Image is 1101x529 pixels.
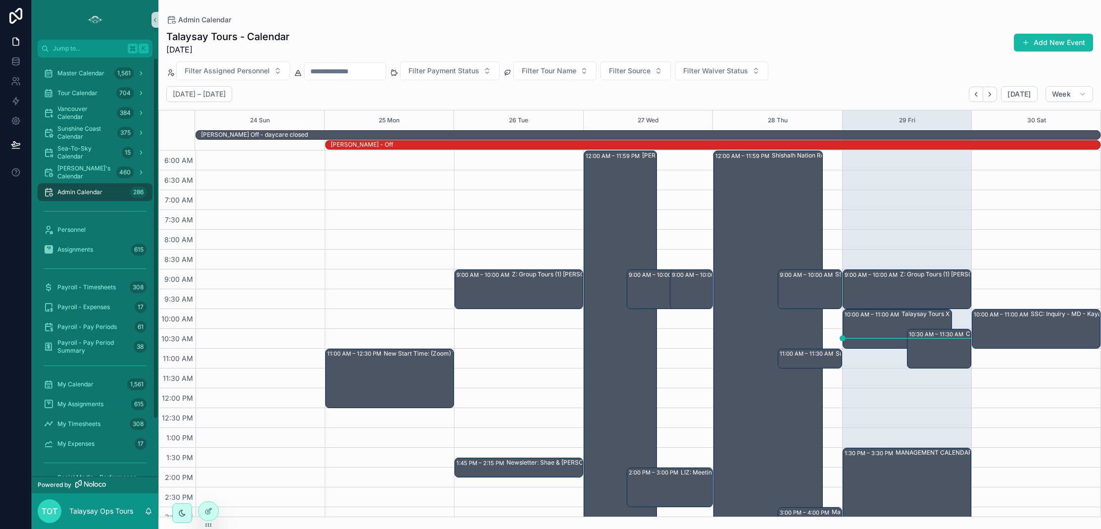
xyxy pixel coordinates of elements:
div: Talaysay Tours X Prana Sauna [901,310,987,318]
div: New Start Time: (Zoom) Weekly Management Meeting [384,350,509,358]
div: 10:00 AM – 11:00 AMSSC: Inquiry - MD - Kayak Tour (1) [PERSON_NAME], TW:ZINC-FIKS [972,310,1100,348]
a: My Expenses17 [38,435,152,453]
div: 30 Sat [1027,110,1046,130]
div: 308 [130,418,147,430]
button: Next [983,87,997,102]
div: MANAGEMENT CALENDAR REVIEW [896,449,996,457]
span: Filter Tour Name [522,66,576,76]
div: 38 [134,341,147,353]
div: 24 Sun [250,110,270,130]
div: 10:30 AM – 11:30 AMCalendar Review [907,329,971,368]
button: Select Button [513,61,597,80]
div: 615 [131,398,147,410]
div: 9:00 AM – 10:00 AM [672,270,727,280]
div: 1:45 PM – 2:15 PM [456,458,506,468]
span: Personnel [57,226,86,234]
div: 9:00 AM – 10:00 AMZ: Group Tours (1) [PERSON_NAME], TW:BAJX-WKZU [843,270,971,309]
a: Master Calendar1,561 [38,64,152,82]
div: 17 [135,301,147,313]
button: 28 Thu [768,110,788,130]
span: TOT [42,505,57,517]
div: Becky Off - daycare closed [201,130,308,139]
a: Payroll - Timesheets308 [38,278,152,296]
div: 10:30 AM – 11:30 AM [909,329,966,339]
div: SSC: TT - Early Bird Sunshine Coast (1) [PERSON_NAME], TW:VWWJ-STMK [835,270,897,278]
button: 29 Fri [899,110,915,130]
div: [PERSON_NAME] - Day Off [642,152,712,159]
span: Filter Payment Status [408,66,479,76]
div: 9:00 AM – 10:00 AMZ: Group Tours (1) [PERSON_NAME], TW:CBSI-FQFX [455,270,583,309]
a: Vancouver Calendar384 [38,104,152,122]
div: 1:30 PM – 3:30 PMMANAGEMENT CALENDAR REVIEW [843,448,971,527]
div: 9:00 AM – 10:00 AM [629,270,684,280]
button: Week [1046,86,1093,102]
span: Social Media - Performance Tracker [57,474,143,489]
button: 26 Tue [509,110,528,130]
div: 10:00 AM – 11:00 AM [974,310,1031,319]
div: 1:30 PM – 3:30 PM [845,448,896,458]
div: 12:00 AM – 11:59 PM [715,151,772,161]
button: Select Button [601,61,671,80]
button: Add New Event [1014,34,1093,52]
a: Admin Calendar286 [38,183,152,201]
div: 9:00 AM – 10:00 AM [670,270,712,309]
div: Calendar Review [966,330,1014,338]
button: Select Button [176,61,290,80]
span: Tour Calendar [57,89,98,97]
a: Sunshine Coast Calendar375 [38,124,152,142]
span: Assignments [57,246,93,254]
span: Vancouver Calendar [57,105,113,121]
button: 27 Wed [638,110,658,130]
div: 615 [131,244,147,256]
div: 11:00 AM – 12:30 PMNew Start Time: (Zoom) Weekly Management Meeting [326,349,453,408]
a: Payroll - Pay Period Summary38 [38,338,152,356]
div: 1:45 PM – 2:15 PMNewsletter: Shae & [PERSON_NAME] [455,458,583,477]
span: 2:30 PM [162,493,196,501]
div: 9:00 AM – 10:00 AM [845,270,900,280]
a: Payroll - Expenses17 [38,298,152,316]
p: Talaysay Ops Tours [69,506,133,516]
span: 8:00 AM [162,235,196,244]
span: Week [1052,90,1071,99]
a: Assignments615 [38,241,152,259]
div: Sunshine Coast Calendar Review [836,350,897,358]
span: 12:00 PM [159,394,196,402]
div: 15 [122,147,134,159]
h2: [DATE] – [DATE] [173,89,226,99]
button: 25 Mon [379,110,400,130]
span: 7:30 AM [162,215,196,224]
a: Personnel [38,221,152,239]
div: 704 [116,87,134,99]
div: Management Calendar Review [832,508,893,516]
span: Admin Calendar [178,15,231,25]
div: Z: Group Tours (1) [PERSON_NAME], TW:CBSI-FQFX [512,270,638,278]
span: 6:00 AM [162,156,196,164]
span: Jump to... [53,45,124,53]
span: 9:00 AM [162,275,196,283]
div: 11:00 AM – 11:30 AMSunshine Coast Calendar Review [778,349,842,368]
div: 3:00 PM – 4:00 PM [780,508,832,518]
a: Social Media - Performance Tracker [38,473,152,490]
span: Sunshine Coast Calendar [57,125,113,141]
div: 9:00 AM – 10:00 AMZ: Group Tours (1) [PERSON_NAME]:IFEB-SZFI [627,270,699,309]
div: [PERSON_NAME] Off - daycare closed [201,131,308,139]
div: 61 [135,321,147,333]
span: 3:00 PM [162,513,196,521]
button: [DATE] [1001,86,1037,102]
div: LIZ: Meeting with DVAN [681,469,747,476]
a: Payroll - Pay Periods61 [38,318,152,336]
span: [DATE] [1007,90,1031,99]
a: My Calendar1,561 [38,375,152,393]
span: My Calendar [57,380,94,388]
span: Filter Waiver Status [683,66,748,76]
span: [PERSON_NAME]'s Calendar [57,164,112,180]
span: Master Calendar [57,69,104,77]
a: [PERSON_NAME]'s Calendar460 [38,163,152,181]
button: Back [969,87,983,102]
div: 11:00 AM – 11:30 AM [780,349,836,359]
